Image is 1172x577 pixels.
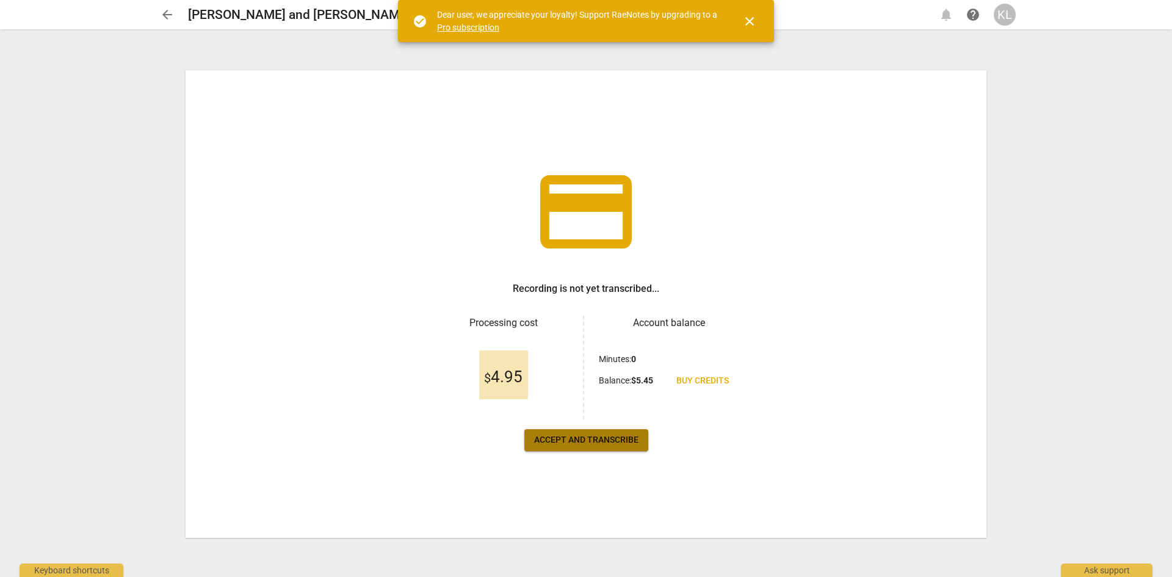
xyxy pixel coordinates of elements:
span: $ [484,371,491,385]
a: Help [962,4,984,26]
button: Accept and transcribe [524,429,648,451]
div: Dear user, we appreciate your loyalty! Support RaeNotes by upgrading to a [437,9,720,34]
span: credit_card [531,157,641,267]
span: close [742,14,757,29]
b: $ 5.45 [631,376,653,385]
b: 0 [631,354,636,364]
a: Buy credits [667,370,739,392]
span: check_circle [413,14,427,29]
h3: Processing cost [433,316,573,330]
h2: [PERSON_NAME] and [PERSON_NAME] 2025.08 [188,7,461,23]
button: KL [994,4,1016,26]
span: Buy credits [676,375,729,387]
div: Ask support [1061,564,1152,577]
p: Balance : [599,374,653,387]
div: Keyboard shortcuts [20,564,123,577]
span: Accept and transcribe [534,434,638,446]
button: Close [735,7,764,36]
a: Pro subscription [437,23,499,32]
p: Minutes : [599,353,636,366]
span: 4.95 [484,368,523,386]
span: help [966,7,980,22]
h3: Account balance [599,316,739,330]
span: arrow_back [160,7,175,22]
h3: Recording is not yet transcribed... [513,281,659,296]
